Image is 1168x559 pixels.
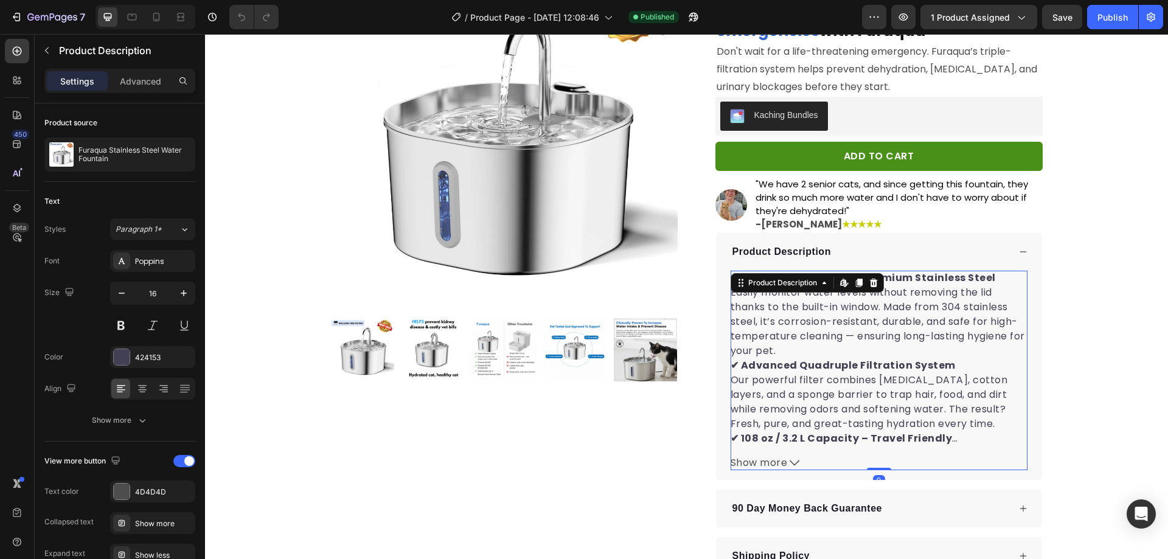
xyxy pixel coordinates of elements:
div: Open Intercom Messenger [1127,499,1156,529]
img: KachingBundles.png [525,75,540,89]
button: Show more [526,422,822,436]
p: Furaqua Stainless Steel Water Fountain [78,146,190,163]
button: Kaching Bundles [515,68,623,97]
p: Easily monitor water levels without removing the lid thanks to the built-in window. Made from 304... [526,237,820,324]
button: Publish [1087,5,1138,29]
strong: -[PERSON_NAME] [551,184,637,196]
div: Font [44,255,60,266]
span: Paragraph 1* [116,224,162,235]
p: Advanced [120,75,161,88]
p: Product Description [59,43,190,58]
div: Size [44,285,77,301]
p: Large enough to keep your pets hydrated for up to 7 days. Spend more time enjoying your furriends... [526,397,822,470]
p: 7 [80,10,85,24]
div: Collapsed text [44,516,94,527]
div: Product Description [541,243,614,254]
div: Publish [1097,11,1128,24]
div: 4D4D4D [135,487,192,498]
button: ADD TO CART [510,108,838,137]
div: Beta [9,223,29,232]
div: Styles [44,224,66,235]
div: Poppins [135,256,192,267]
span: / [465,11,468,24]
iframe: Design area [205,34,1168,559]
p: Settings [60,75,94,88]
div: Product source [44,117,97,128]
img: gempages_583797276841869895-eff83775-f603-4806-8fbe-adecb5aeb7c8.webp [510,155,543,187]
div: 0 [668,441,680,451]
div: 450 [12,130,29,139]
strong: ✔ Advanced Quadruple Filtration System [526,324,751,338]
div: Expand text [44,548,85,559]
span: Save [1052,12,1072,23]
button: Paragraph 1* [110,218,195,240]
span: Published [641,12,674,23]
button: 1 product assigned [920,5,1037,29]
div: Align [44,381,78,397]
span: 1 product assigned [931,11,1010,24]
button: Save [1042,5,1082,29]
div: ADD TO CART [639,115,709,130]
div: Text [44,196,60,207]
div: Show more [92,414,148,426]
div: Undo/Redo [229,5,279,29]
div: Show more [135,518,192,529]
strong: ✔ 108 oz / 3.2 L Capacity – Travel Friendly [526,397,748,411]
strong: 90 Day Money Back Guarantee [527,469,678,479]
div: 424153 [135,352,192,363]
span: Product Page - [DATE] 12:08:46 [470,11,599,24]
div: Color [44,352,63,363]
div: View more button [44,453,123,470]
strong: Product Description [527,212,626,223]
div: Kaching Bundles [549,75,613,88]
span: "We have 2 senior cats, and since getting this fountain, they drink so much more water and I don'... [551,144,823,183]
strong: ★★★★★ [637,184,676,196]
strong: ✔ Water Level Window & Premium Stainless Steel [526,237,791,251]
button: 7 [5,5,91,29]
img: product feature img [49,142,74,167]
p: Our powerful filter combines [MEDICAL_DATA], cotton layers, and a sponge barrier to trap hair, fo... [526,324,803,397]
button: Show more [44,409,195,431]
strong: Shipping Policy [527,516,605,527]
div: Text color [44,486,79,497]
span: Show more [526,422,583,436]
